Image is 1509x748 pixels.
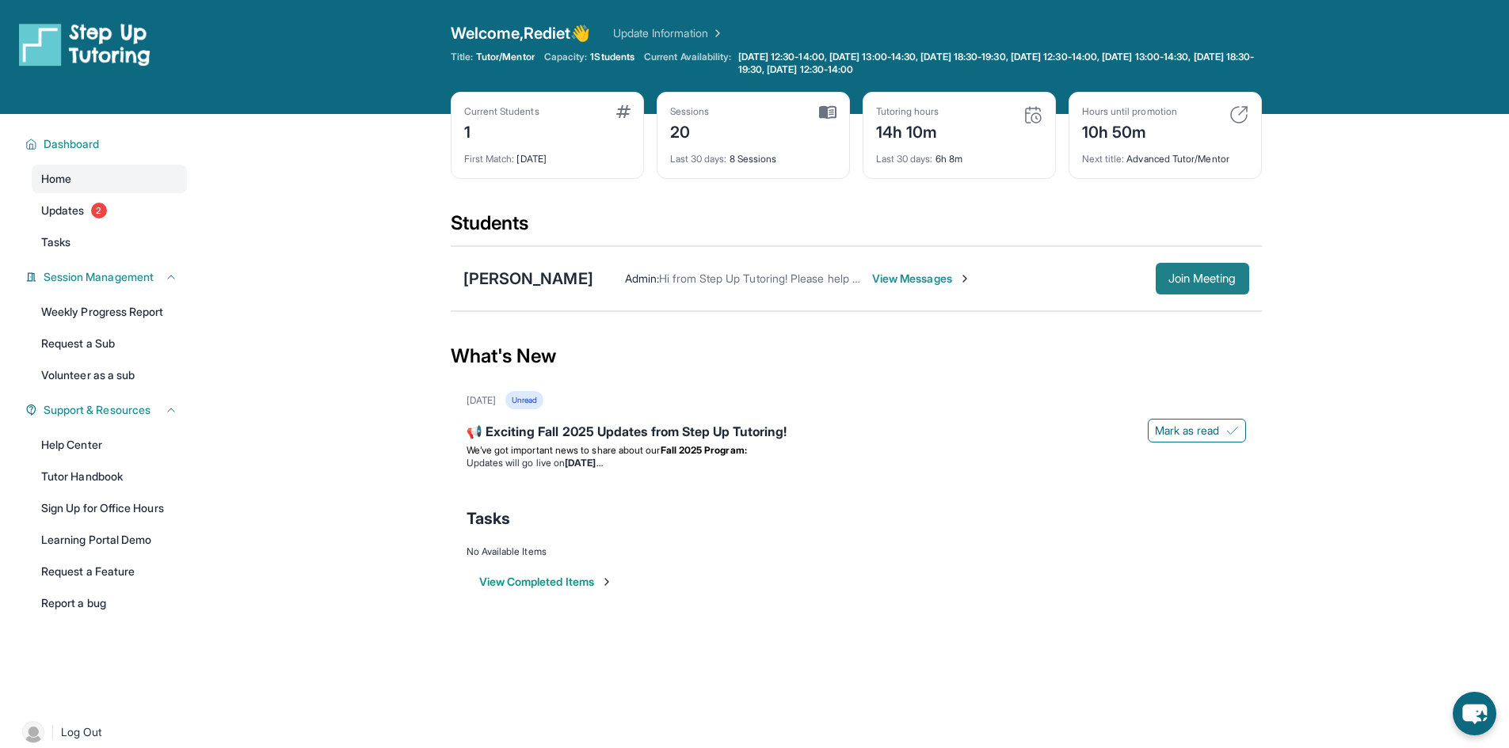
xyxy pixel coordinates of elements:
a: Tutor Handbook [32,462,187,491]
button: Support & Resources [37,402,177,418]
a: Report a bug [32,589,187,617]
span: Log Out [61,724,102,740]
img: card [1229,105,1248,124]
span: Tasks [41,234,70,250]
a: [DATE] 12:30-14:00, [DATE] 13:00-14:30, [DATE] 18:30-19:30, [DATE] 12:30-14:00, [DATE] 13:00-14:3... [735,51,1262,76]
a: Learning Portal Demo [32,526,187,554]
span: Last 30 days : [876,153,933,165]
div: Current Students [464,105,539,118]
img: card [616,105,631,118]
strong: Fall 2025 Program: [661,444,747,456]
a: Request a Feature [32,557,187,586]
span: [DATE] 12:30-14:00, [DATE] 13:00-14:30, [DATE] 18:30-19:30, [DATE] 12:30-14:00, [DATE] 13:00-14:3... [738,51,1259,76]
li: Updates will go live on [467,457,1246,469]
span: Dashboard [44,136,100,152]
span: | [51,723,55,742]
div: Tutoring hours [876,105,939,118]
span: Next title : [1082,153,1125,165]
a: Home [32,165,187,193]
img: card [819,105,836,120]
span: Mark as read [1155,423,1220,439]
span: Tutor/Mentor [476,51,535,63]
a: Tasks [32,228,187,256]
button: chat-button [1453,692,1496,735]
div: [DATE] [467,394,496,407]
a: Help Center [32,431,187,459]
a: Volunteer as a sub [32,361,187,389]
span: Updates [41,203,85,218]
span: Current Availability: [644,51,731,76]
span: Support & Resources [44,402,151,418]
div: 6h 8m [876,143,1042,165]
img: logo [19,22,151,66]
span: Tasks [467,507,510,530]
div: What's New [451,321,1262,391]
span: Session Management [44,269,154,285]
div: No Available Items [467,545,1246,558]
button: Session Management [37,269,177,285]
img: user-img [22,721,44,743]
strong: [DATE] [565,457,602,469]
span: First Match : [464,153,515,165]
span: Home [41,171,71,187]
a: Request a Sub [32,329,187,358]
div: 1 [464,118,539,143]
span: Join Meeting [1168,274,1237,283]
img: Chevron-Right [958,272,971,285]
span: Title: [451,51,473,63]
button: Join Meeting [1156,263,1249,294]
span: View Messages [872,271,971,287]
a: Update Information [613,25,724,41]
span: 1 Students [590,51,634,63]
div: Sessions [670,105,710,118]
span: Last 30 days : [670,153,727,165]
div: Unread [505,391,543,409]
a: Updates2 [32,196,187,225]
a: Sign Up for Office Hours [32,494,187,522]
div: 10h 50m [1082,118,1177,143]
div: [PERSON_NAME] [463,268,593,290]
span: Admin : [625,271,659,285]
div: Hours until promotion [1082,105,1177,118]
div: [DATE] [464,143,631,165]
div: Advanced Tutor/Mentor [1082,143,1248,165]
div: 📢 Exciting Fall 2025 Updates from Step Up Tutoring! [467,422,1246,444]
div: 20 [670,118,710,143]
a: Weekly Progress Report [32,298,187,326]
div: 8 Sessions [670,143,836,165]
img: card [1023,105,1042,124]
span: We’ve got important news to share about our [467,444,661,456]
span: Capacity: [544,51,588,63]
img: Mark as read [1226,424,1239,437]
img: Chevron Right [708,25,724,41]
div: Students [451,211,1262,245]
span: Welcome, Rediet 👋 [451,22,591,44]
button: Mark as read [1148,419,1246,442]
div: 14h 10m [876,118,939,143]
span: 2 [91,203,107,218]
button: Dashboard [37,136,177,152]
button: View Completed Items [479,574,613,590]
